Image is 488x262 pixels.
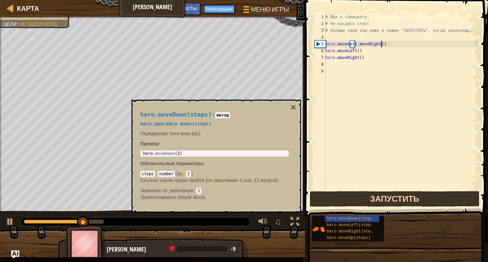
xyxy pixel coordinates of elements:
em: Simple Boots. [140,195,207,200]
p: Передвигает hero вниз (юг). [140,130,289,137]
strong: : [140,141,160,146]
span: hero.двигайся вниз(steps) [140,121,212,126]
code: 1 [196,188,201,194]
span: Пример [140,141,159,146]
button: × [290,103,296,112]
span: Значение по умолчанию [140,188,194,193]
span: : [183,171,186,176]
div: ( ) [140,170,289,194]
h4: - [140,112,289,118]
span: пр. [177,171,183,176]
span: : [155,171,158,176]
span: Обязательные параметры [140,161,203,166]
p: Сколько шагов нужно пройти (по умолчанию 1 шаг, 12 метров). [140,177,289,184]
code: метод [215,112,230,118]
span: : [194,188,196,193]
span: hero.moveDown(steps) [140,111,212,118]
span: Предоставлено [140,195,177,200]
code: number [158,171,175,177]
code: steps [140,171,155,177]
span: : [203,161,204,166]
code: 2 [186,171,191,177]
